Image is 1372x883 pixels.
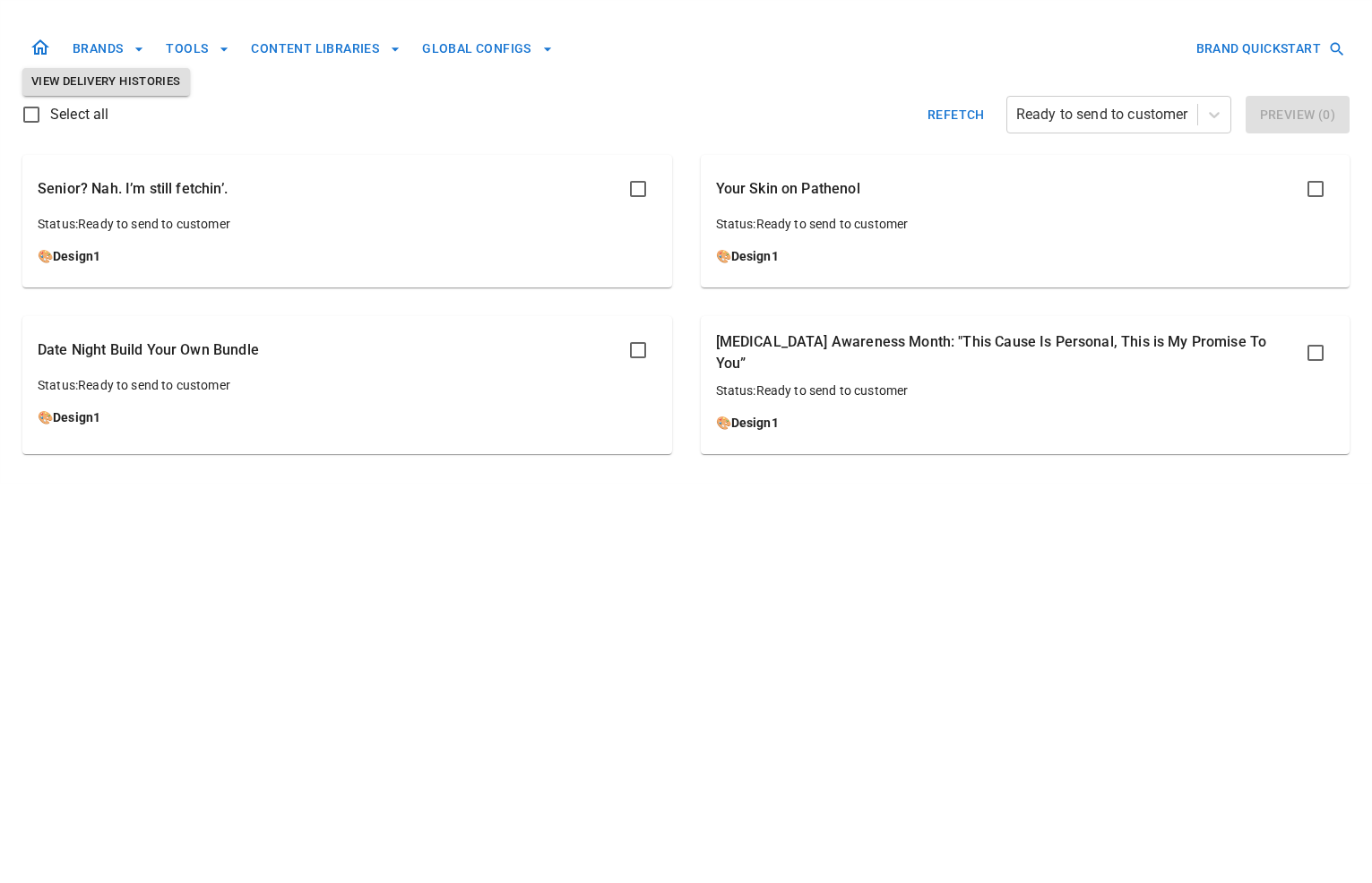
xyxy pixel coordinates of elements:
[22,68,190,96] button: View Delivery Histories
[716,331,1298,374] p: [MEDICAL_DATA] Awareness Month: "This Cause Is Personal, This is My Promise To You”
[731,249,779,263] a: Design1
[53,410,100,424] a: Design1
[1189,32,1350,65] button: BRAND QUICKSTART
[731,416,779,430] a: Design1
[716,414,1335,432] p: 🎨
[38,408,657,426] p: 🎨
[38,376,657,394] p: Status: Ready to send to customer
[920,96,992,133] button: Refetch
[53,249,100,263] a: Design1
[65,32,151,65] button: BRANDS
[716,247,1335,265] p: 🎨
[159,32,237,65] button: TOOLS
[716,178,860,200] p: Your Skin on Pathenol
[38,247,657,265] p: 🎨
[38,339,259,361] p: Date Night Build Your Own Bundle
[38,178,228,200] p: Senior? Nah. I’m still fetchin’.
[244,32,408,65] button: CONTENT LIBRARIES
[415,32,560,65] button: GLOBAL CONFIGS
[716,215,1335,233] p: Status: Ready to send to customer
[50,104,109,125] span: Select all
[38,215,657,233] p: Status: Ready to send to customer
[716,381,1335,399] p: Status: Ready to send to customer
